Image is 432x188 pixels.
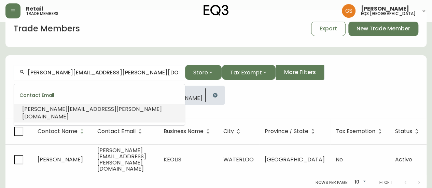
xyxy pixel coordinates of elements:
[357,25,410,32] span: New Trade Member
[164,128,212,134] span: Business Name
[193,68,208,77] span: Store
[265,129,308,133] span: Province / State
[28,69,179,76] input: Search
[223,128,243,134] span: City
[223,156,254,163] span: WATERLOO
[230,68,262,77] span: Tax Exempt
[38,128,86,134] span: Contact Name
[395,129,412,133] span: Status
[320,25,337,32] span: Export
[97,129,136,133] span: Contact Email
[97,146,146,173] span: [PERSON_NAME][EMAIL_ADDRESS][PERSON_NAME][DOMAIN_NAME]
[351,177,367,188] div: 10
[342,4,356,18] img: 6b403d9c54a9a0c30f681d41f5fc2571
[222,65,276,80] button: Tax Exempt
[311,21,346,36] button: Export
[361,12,416,16] h5: eq3 [GEOGRAPHIC_DATA]
[22,105,162,120] span: [PERSON_NAME][EMAIL_ADDRESS][PERSON_NAME][DOMAIN_NAME]
[336,156,343,163] span: No
[348,21,418,36] button: New Trade Member
[378,179,392,186] p: 1-1 of 1
[26,6,43,12] span: Retail
[164,156,181,163] span: KEOLIS
[276,65,324,80] button: More Filters
[395,128,421,134] span: Status
[361,6,409,12] span: [PERSON_NAME]
[204,5,229,16] img: logo
[14,87,185,103] div: Contact Email
[38,129,78,133] span: Contact Name
[336,128,384,134] span: Tax Exemption
[14,23,80,34] h1: Trade Members
[284,69,316,76] span: More Filters
[316,179,348,186] p: Rows per page:
[26,12,58,16] h5: trade members
[185,65,222,80] button: Store
[265,156,325,163] span: [GEOGRAPHIC_DATA]
[265,128,317,134] span: Province / State
[97,128,144,134] span: Contact Email
[395,156,412,163] span: Active
[38,156,83,163] span: [PERSON_NAME]
[164,129,204,133] span: Business Name
[336,129,375,133] span: Tax Exemption
[223,129,234,133] span: City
